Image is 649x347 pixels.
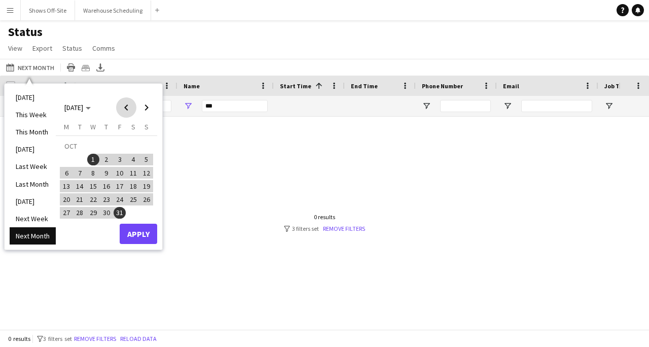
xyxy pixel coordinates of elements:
[74,167,86,179] span: 7
[100,166,113,180] button: 09-10-2025
[140,153,153,166] button: 05-10-2025
[140,166,153,180] button: 12-10-2025
[126,153,139,166] button: 04-10-2025
[60,193,73,206] button: 20-10-2025
[140,193,153,206] button: 26-10-2025
[127,167,139,179] span: 11
[65,61,77,74] app-action-btn: Print
[280,82,311,90] span: Start Time
[92,44,115,53] span: Comms
[60,207,73,219] span: 27
[10,210,56,227] li: Next Week
[440,100,491,112] input: Phone Number Filter Input
[73,180,86,193] button: 14-10-2025
[118,122,122,131] span: F
[60,166,73,180] button: 06-10-2025
[73,206,86,219] button: 28-10-2025
[100,180,113,193] button: 16-10-2025
[60,140,153,153] td: OCT
[114,193,126,205] span: 24
[87,193,99,205] span: 22
[60,193,73,205] span: 20
[64,103,83,112] span: [DATE]
[136,97,157,118] button: Next month
[10,158,56,175] li: Last Week
[126,193,139,206] button: 25-10-2025
[21,82,35,90] span: Date
[100,167,113,179] span: 9
[100,153,113,166] button: 02-10-2025
[120,224,157,244] button: Apply
[113,193,126,206] button: 24-10-2025
[127,193,139,205] span: 25
[4,61,56,74] button: Next Month
[104,122,108,131] span: T
[521,100,592,112] input: Email Filter Input
[351,82,378,90] span: End Time
[10,193,56,210] li: [DATE]
[75,1,151,20] button: Warehouse Scheduling
[127,154,139,166] span: 4
[284,213,365,221] div: 0 results
[64,122,69,131] span: M
[6,81,15,90] input: Column with Header Selection
[184,101,193,111] button: Open Filter Menu
[131,122,135,131] span: S
[114,167,126,179] span: 10
[140,167,153,179] span: 12
[62,44,82,53] span: Status
[503,82,519,90] span: Email
[90,122,96,131] span: W
[60,98,95,117] button: Choose month and year
[72,333,118,344] button: Remove filters
[100,206,113,219] button: 30-10-2025
[87,154,99,166] span: 1
[80,61,92,74] app-action-btn: Crew files as ZIP
[94,61,106,74] app-action-btn: Export XLSX
[10,123,56,141] li: This Month
[100,207,113,219] span: 30
[116,97,136,118] button: Previous month
[73,166,86,180] button: 07-10-2025
[74,180,86,192] span: 14
[74,193,86,205] span: 21
[43,335,72,342] span: 3 filters set
[87,180,99,192] span: 15
[10,106,56,123] li: This Week
[87,206,100,219] button: 29-10-2025
[87,193,100,206] button: 22-10-2025
[284,225,365,232] div: 3 filters set
[100,193,113,205] span: 23
[21,1,75,20] button: Shows Off-Site
[114,207,126,219] span: 31
[184,82,200,90] span: Name
[323,225,365,232] a: Remove filters
[113,166,126,180] button: 10-10-2025
[422,82,463,90] span: Phone Number
[8,44,22,53] span: View
[60,180,73,192] span: 13
[100,193,113,206] button: 23-10-2025
[422,101,431,111] button: Open Filter Menu
[87,153,100,166] button: 01-10-2025
[32,44,52,53] span: Export
[100,180,113,192] span: 16
[100,154,113,166] span: 2
[126,180,139,193] button: 18-10-2025
[604,101,614,111] button: Open Filter Menu
[28,42,56,55] a: Export
[113,206,126,219] button: 31-10-2025
[202,100,268,112] input: Name Filter Input
[604,82,630,90] span: Job Title
[58,42,86,55] a: Status
[140,193,153,205] span: 26
[87,180,100,193] button: 15-10-2025
[114,180,126,192] span: 17
[113,153,126,166] button: 03-10-2025
[82,82,95,90] span: Role
[73,193,86,206] button: 21-10-2025
[10,141,56,158] li: [DATE]
[87,207,99,219] span: 29
[114,154,126,166] span: 3
[87,167,99,179] span: 8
